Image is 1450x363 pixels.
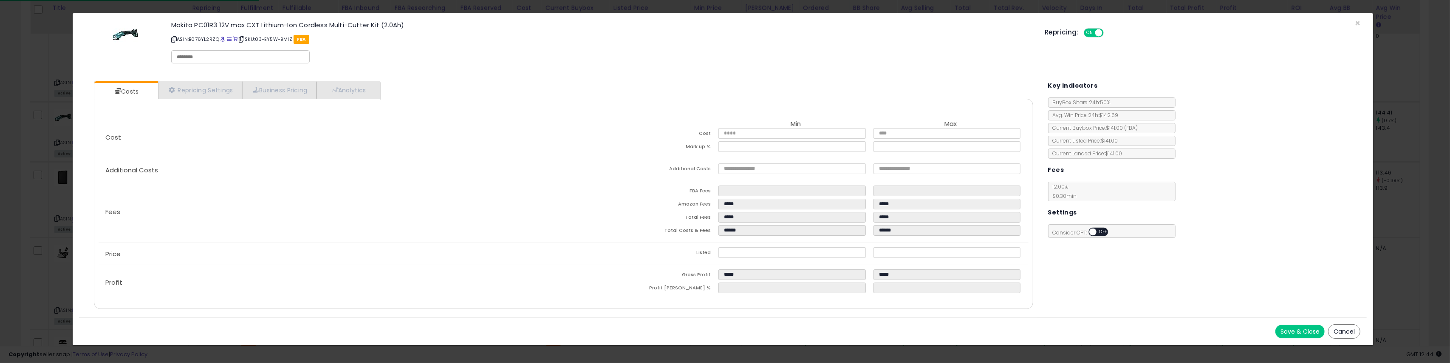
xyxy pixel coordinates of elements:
[718,120,873,128] th: Min
[294,35,309,44] span: FBA
[99,167,563,174] p: Additional Costs
[563,163,718,177] td: Additional Costs
[563,141,718,154] td: Mark up %
[1125,124,1138,131] span: ( FBA )
[563,247,718,260] td: Listed
[1106,124,1138,131] span: $141.00
[233,36,237,43] a: Your listing only
[99,279,563,286] p: Profit
[1049,229,1119,236] span: Consider CPT:
[563,225,718,238] td: Total Costs & Fees
[113,22,138,47] img: 41JijrTDaJL._SL60_.jpg
[1049,124,1138,131] span: Current Buybox Price:
[99,134,563,141] p: Cost
[171,32,1032,46] p: ASIN: B076YL2RZQ | SKU: 03-EY5W-9MIZ
[1097,229,1110,236] span: OFF
[1049,99,1111,106] span: BuyBox Share 24h: 50%
[1049,137,1118,144] span: Current Listed Price: $141.00
[873,120,1029,128] th: Max
[1049,183,1077,200] span: 12.00 %
[220,36,225,43] a: BuyBox page
[242,81,317,99] a: Business Pricing
[94,83,157,100] a: Costs
[1048,207,1077,218] h5: Settings
[158,81,242,99] a: Repricing Settings
[1049,150,1122,157] span: Current Landed Price: $141.00
[1355,17,1360,29] span: ×
[563,128,718,141] td: Cost
[563,212,718,225] td: Total Fees
[1049,192,1077,200] span: $0.30 min
[1048,165,1064,175] h5: Fees
[1085,29,1095,37] span: ON
[1102,29,1116,37] span: OFF
[1045,29,1079,36] h5: Repricing:
[1049,111,1119,119] span: Avg. Win Price 24h: $142.69
[563,199,718,212] td: Amazon Fees
[1048,80,1098,91] h5: Key Indicators
[99,251,563,257] p: Price
[563,186,718,199] td: FBA Fees
[563,283,718,296] td: Profit [PERSON_NAME] %
[171,22,1032,28] h3: Makita PC01R3 12V max CXT Lithium-Ion Cordless Multi-Cutter Kit (2.0Ah)
[227,36,232,43] a: All offer listings
[1275,325,1325,338] button: Save & Close
[563,269,718,283] td: Gross Profit
[1328,324,1360,339] button: Cancel
[99,209,563,215] p: Fees
[317,81,379,99] a: Analytics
